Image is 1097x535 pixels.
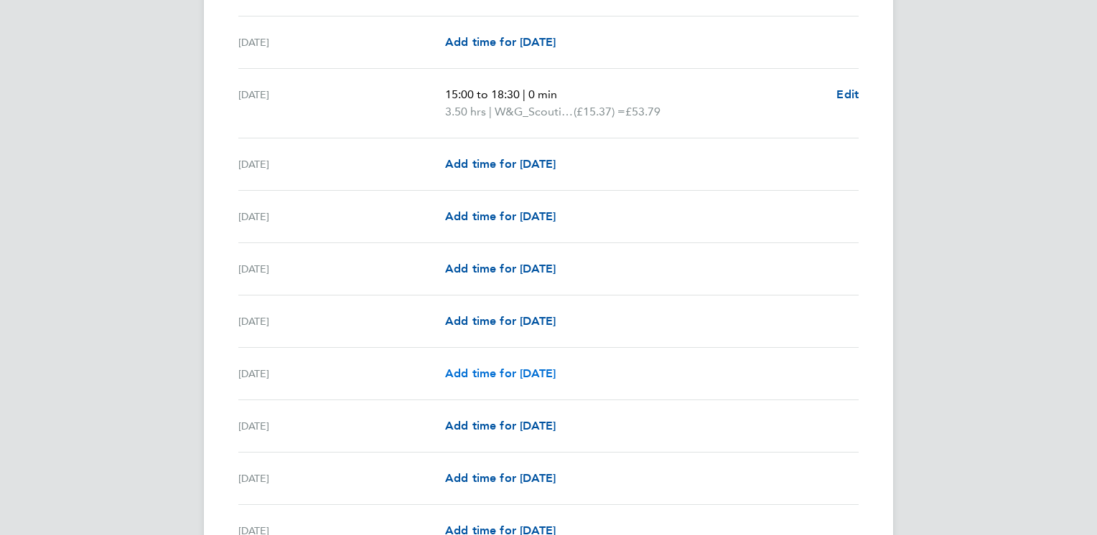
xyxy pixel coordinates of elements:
[574,105,625,118] span: (£15.37) =
[238,260,445,278] div: [DATE]
[445,209,556,223] span: Add time for [DATE]
[238,86,445,120] div: [DATE]
[445,105,486,118] span: 3.50 hrs
[445,262,556,275] span: Add time for [DATE]
[445,87,520,101] span: 15:00 to 18:30
[445,419,556,432] span: Add time for [DATE]
[445,471,556,485] span: Add time for [DATE]
[445,156,556,173] a: Add time for [DATE]
[445,34,556,51] a: Add time for [DATE]
[445,314,556,328] span: Add time for [DATE]
[238,34,445,51] div: [DATE]
[489,105,492,118] span: |
[836,87,859,101] span: Edit
[445,366,556,380] span: Add time for [DATE]
[238,156,445,173] div: [DATE]
[836,86,859,103] a: Edit
[445,208,556,225] a: Add time for [DATE]
[625,105,660,118] span: £53.79
[528,87,557,101] span: 0 min
[238,470,445,487] div: [DATE]
[445,35,556,49] span: Add time for [DATE]
[495,103,574,120] span: W&G_Scouting
[445,260,556,278] a: Add time for [DATE]
[523,87,526,101] span: |
[445,470,556,487] a: Add time for [DATE]
[445,417,556,435] a: Add time for [DATE]
[445,365,556,382] a: Add time for [DATE]
[238,313,445,330] div: [DATE]
[445,313,556,330] a: Add time for [DATE]
[238,417,445,435] div: [DATE]
[238,365,445,382] div: [DATE]
[238,208,445,225] div: [DATE]
[445,157,556,171] span: Add time for [DATE]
